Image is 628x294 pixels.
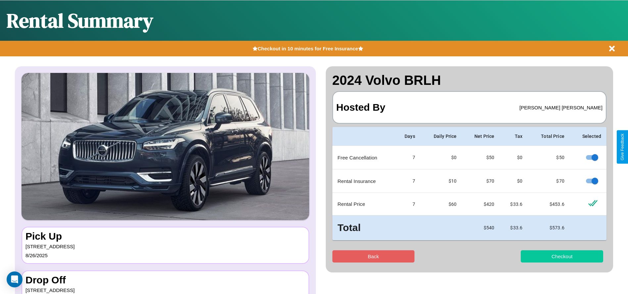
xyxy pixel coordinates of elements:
table: simple table [332,127,607,240]
td: $ 33.6 [500,215,528,240]
p: Rental Price [338,200,389,208]
td: $ 70 [462,169,500,193]
p: [PERSON_NAME] [PERSON_NAME] [519,103,603,112]
td: $ 453.6 [528,193,570,215]
h2: 2024 Volvo BRLH [332,73,607,88]
td: 7 [394,146,420,169]
td: $10 [420,169,462,193]
td: $ 540 [462,215,500,240]
div: Give Feedback [620,134,625,160]
p: Free Cancellation [338,153,389,162]
th: Net Price [462,127,500,146]
td: $ 60 [420,193,462,215]
td: 7 [394,193,420,215]
div: Open Intercom Messenger [7,271,23,287]
td: $0 [500,169,528,193]
th: Tax [500,127,528,146]
h3: Total [338,221,389,235]
h1: Rental Summary [7,7,153,34]
td: 7 [394,169,420,193]
button: Checkout [521,250,603,263]
td: $ 573.6 [528,215,570,240]
td: $0 [420,146,462,169]
th: Days [394,127,420,146]
button: Back [332,250,415,263]
p: 8 / 26 / 2025 [25,251,305,260]
td: $0 [500,146,528,169]
th: Daily Price [420,127,462,146]
p: [STREET_ADDRESS] [25,242,305,251]
p: Rental Insurance [338,177,389,186]
td: $ 70 [528,169,570,193]
td: $ 50 [528,146,570,169]
b: Checkout in 10 minutes for Free Insurance [258,46,358,51]
td: $ 420 [462,193,500,215]
td: $ 33.6 [500,193,528,215]
h3: Pick Up [25,231,305,242]
td: $ 50 [462,146,500,169]
th: Total Price [528,127,570,146]
h3: Hosted By [336,95,385,120]
th: Selected [570,127,606,146]
h3: Drop Off [25,274,305,286]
